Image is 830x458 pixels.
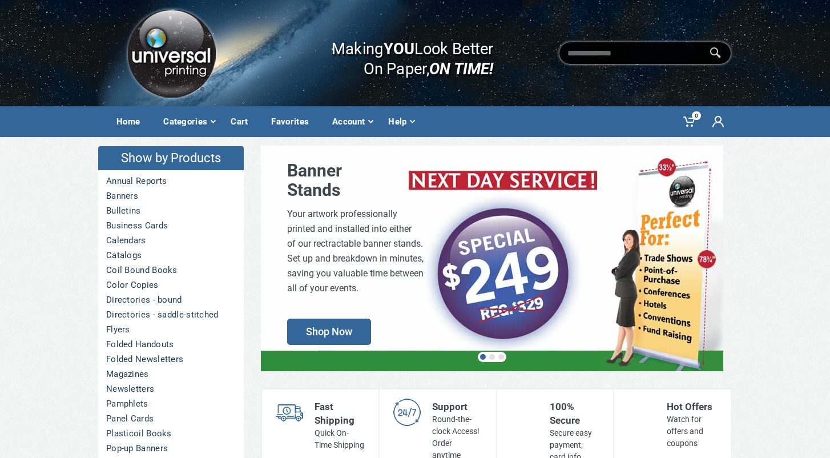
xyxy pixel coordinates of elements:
span: 0 [692,111,701,120]
a: Coil Bound Books [98,263,244,278]
img: Logo.png [123,5,219,102]
div: Fast Shipping [315,400,365,427]
a: Home [108,106,155,137]
a: Directories - saddle-stitched [98,307,244,322]
a: Cart [223,106,263,137]
a: Directories - bound [98,292,244,307]
a: Color Copies [98,278,244,292]
a: Pamphlets [98,396,244,411]
a: Bulletins [98,203,244,218]
div: Banner Stands [287,161,424,200]
b: YOU [383,39,414,58]
a: Folded Newsletters [98,352,244,367]
a: Folded Handouts [98,337,244,352]
div: Categories [155,110,223,134]
a: BannerStands Your artwork professionallyprinted and installed into eitherof our rectractable bann... [261,146,723,371]
img: shipping-s.png [276,399,303,426]
div: Account [324,110,380,134]
a: Catalogs [98,248,244,263]
div: Help [380,110,422,134]
div: Making Look Better On Paper, [309,27,493,79]
h4: Show by Products [98,146,244,170]
div: Support [432,400,482,413]
i: ON TIME! [429,59,493,78]
div: Home [108,110,155,134]
div: Favorites [263,110,324,134]
a: Business Cards [98,218,244,233]
span: Shop Now [287,319,371,345]
a: 0 [675,106,704,137]
a: Banners [98,188,244,203]
div: Cart [223,110,263,134]
a: Pop-up Banners [98,441,244,456]
a: Plasticoil Books [98,426,244,441]
div: Quick On-Time Shipping [315,427,365,451]
div: Your artwork professionally printed and installed into either of our rectractable banner stands. ... [287,207,424,296]
a: Magazines [98,367,244,381]
a: Newsletters [98,381,244,396]
a: Calendars [98,233,244,248]
img: support-s.png [393,399,421,426]
a: Favorites [263,106,324,137]
div: Watch for offers and coupons [667,413,717,449]
div: Hot Offers [667,400,717,413]
a: Flyers [98,322,244,337]
a: Panel Cards [98,411,244,426]
div: 100% Secure [550,400,600,427]
a: Annual Reports [98,174,244,188]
